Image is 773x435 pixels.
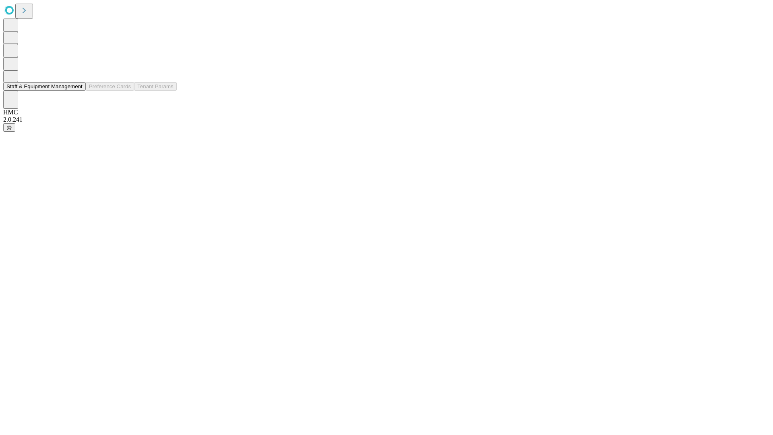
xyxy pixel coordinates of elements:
[3,82,86,91] button: Staff & Equipment Management
[86,82,134,91] button: Preference Cards
[3,123,15,132] button: @
[3,116,770,123] div: 2.0.241
[6,124,12,130] span: @
[134,82,177,91] button: Tenant Params
[3,109,770,116] div: HMC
